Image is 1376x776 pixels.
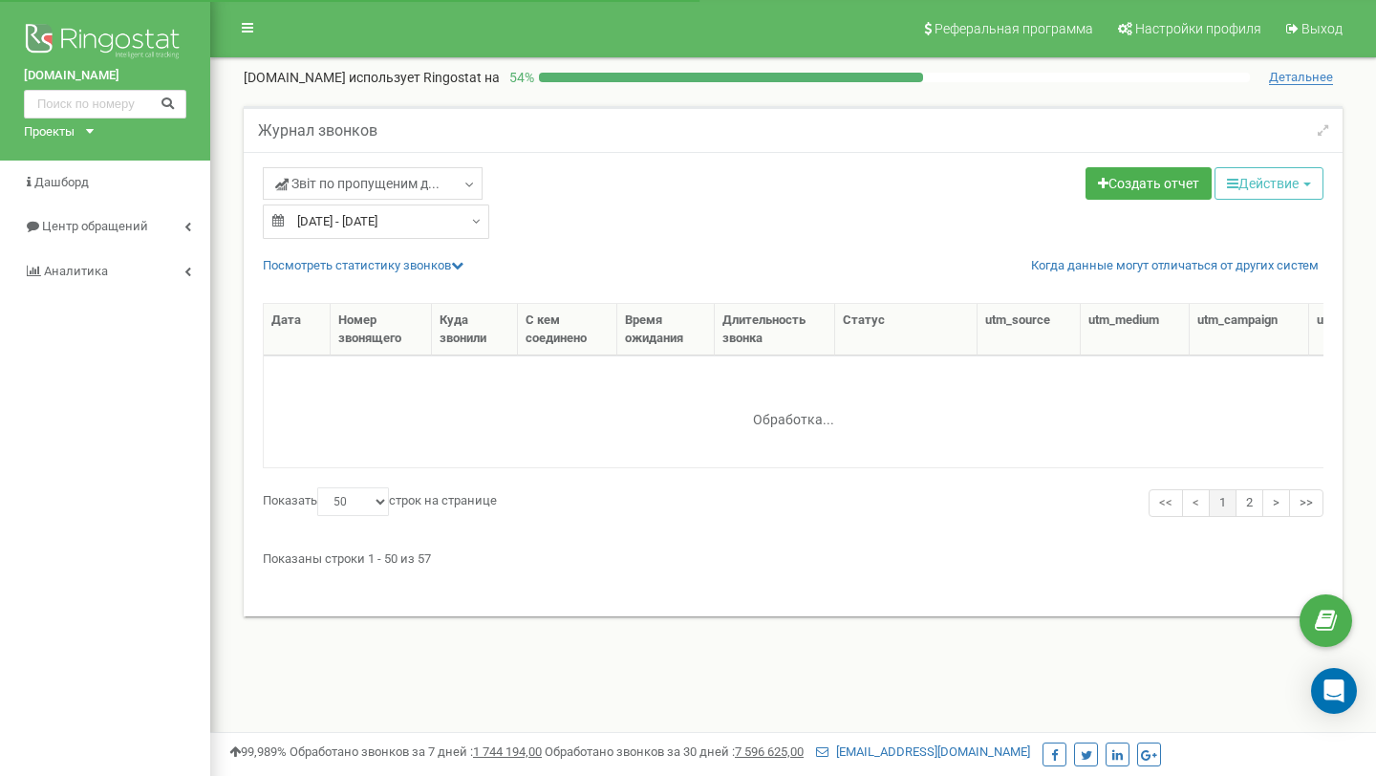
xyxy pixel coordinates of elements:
[24,67,186,85] a: [DOMAIN_NAME]
[835,304,978,356] th: Статус
[244,68,500,87] p: [DOMAIN_NAME]
[263,543,1323,569] div: Показаны строки 1 - 50 из 57
[1289,489,1323,517] a: >>
[263,167,483,200] a: Звіт по пропущеним д...
[1215,167,1323,200] button: Действие
[735,744,804,759] u: 7 596 625,00
[24,19,186,67] img: Ringostat logo
[432,304,518,356] th: Куда звонили
[1301,21,1343,36] span: Выход
[1236,489,1263,517] a: 2
[617,304,715,356] th: Время ожидания
[545,744,804,759] span: Обработано звонков за 30 дней :
[1086,167,1212,200] a: Создать отчет
[44,264,108,278] span: Аналитика
[1135,21,1261,36] span: Настройки профиля
[258,122,377,140] h5: Журнал звонков
[24,123,75,141] div: Проекты
[264,304,331,356] th: Дата
[263,258,463,272] a: Посмотреть cтатистику звонков
[1311,668,1357,714] div: Open Intercom Messenger
[674,397,913,425] div: Обработка...
[24,90,186,119] input: Поиск по номеру
[34,175,89,189] span: Дашборд
[715,304,836,356] th: Длительность звонка
[1262,489,1290,517] a: >
[1190,304,1309,356] th: utm_campaign
[473,744,542,759] u: 1 744 194,00
[263,487,497,516] label: Показать строк на странице
[1209,489,1236,517] a: 1
[349,70,500,85] span: использует Ringostat на
[229,744,287,759] span: 99,989%
[1149,489,1183,517] a: <<
[331,304,432,356] th: Номер звонящего
[518,304,618,356] th: С кем соединено
[42,219,148,233] span: Центр обращений
[1269,70,1333,85] span: Детальнее
[500,68,539,87] p: 54 %
[317,487,389,516] select: Показатьстрок на странице
[1081,304,1191,356] th: utm_medium
[935,21,1093,36] span: Реферальная программа
[1031,257,1319,275] a: Когда данные могут отличаться от других систем
[290,744,542,759] span: Обработано звонков за 7 дней :
[1182,489,1210,517] a: <
[816,744,1030,759] a: [EMAIL_ADDRESS][DOMAIN_NAME]
[978,304,1080,356] th: utm_source
[275,174,440,193] span: Звіт по пропущеним д...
